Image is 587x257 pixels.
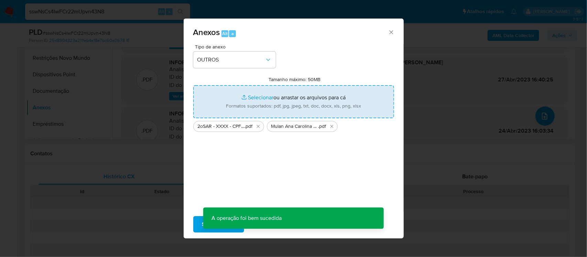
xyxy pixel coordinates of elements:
[198,123,245,130] span: 2oSAR - XXXX - CPF 06739087121 - [PERSON_NAME]
[328,122,336,131] button: Excluir Mulan Ana Carolina 584243803_2025_09_04_06_52_25 - Tabla dinámica 1.pdf
[195,44,278,49] span: Tipo de anexo
[269,76,320,82] label: Tamanho máximo: 50MB
[193,26,220,38] span: Anexos
[197,56,265,63] span: OUTROS
[318,123,326,130] span: .pdf
[271,123,318,130] span: Mulan Ana Carolina 584243803_2025_09_04_06_52_25 - Tabla dinámica 1
[222,30,228,37] span: Alt
[193,52,276,68] button: OUTROS
[388,29,394,35] button: Fechar
[203,208,290,229] p: A operação foi bem sucedida
[231,30,234,37] span: a
[256,217,278,232] span: Cancelar
[193,118,394,132] ul: Arquivos selecionados
[193,216,244,233] button: Subir arquivo
[254,122,262,131] button: Excluir 2oSAR - XXXX - CPF 06739087121 - ANA CAROLINA GOMES DE SOUSA.pdf
[202,217,235,232] span: Subir arquivo
[245,123,253,130] span: .pdf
